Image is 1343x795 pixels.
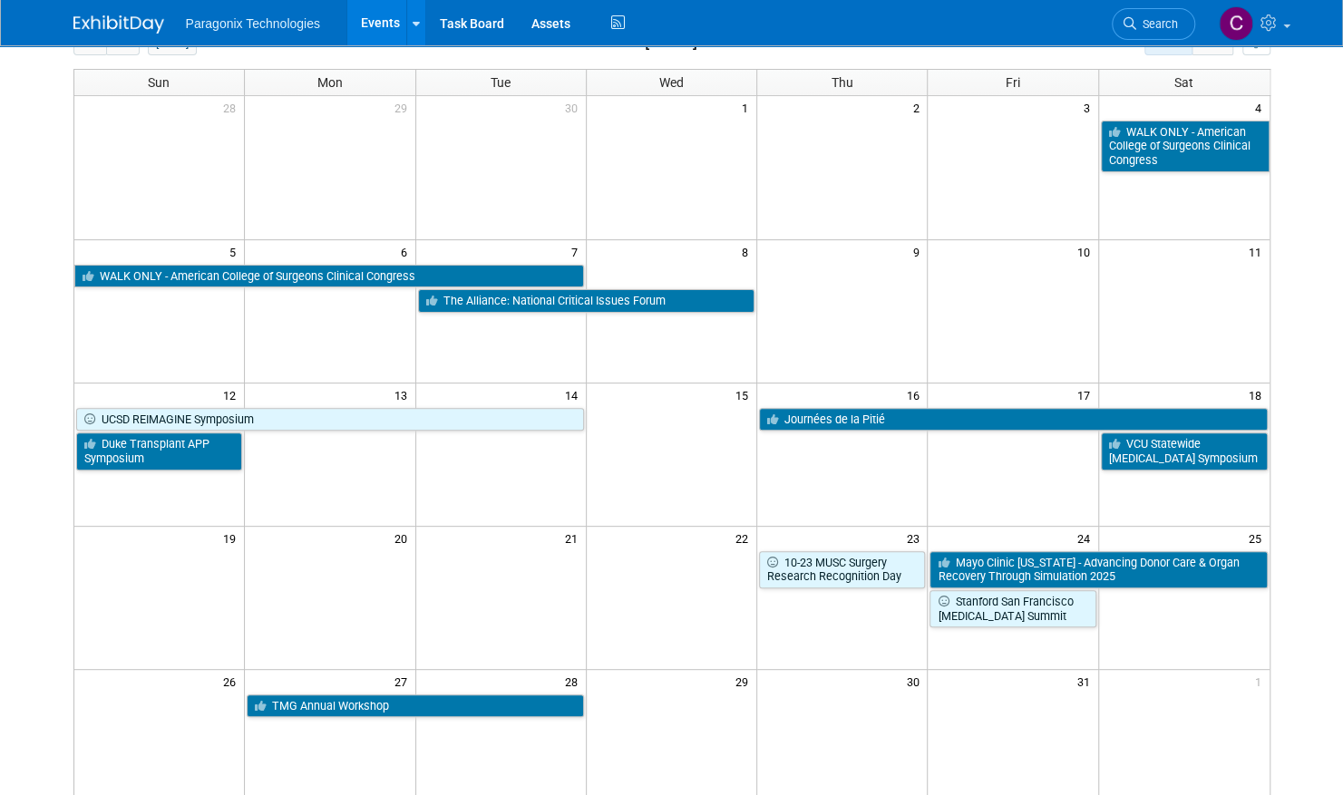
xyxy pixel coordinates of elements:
[393,383,415,406] span: 13
[1112,8,1195,40] a: Search
[76,432,243,470] a: Duke Transplant APP Symposium
[1253,96,1270,119] span: 4
[734,527,756,549] span: 22
[1075,527,1098,549] span: 24
[734,670,756,693] span: 29
[221,383,244,406] span: 12
[1075,383,1098,406] span: 17
[148,75,170,90] span: Sun
[904,527,927,549] span: 23
[734,383,756,406] span: 15
[563,96,586,119] span: 30
[1082,96,1098,119] span: 3
[659,75,684,90] span: Wed
[393,670,415,693] span: 27
[563,527,586,549] span: 21
[1253,670,1270,693] span: 1
[73,15,164,34] img: ExhibitDay
[740,240,756,263] span: 8
[418,289,755,313] a: The Alliance: National Critical Issues Forum
[491,75,511,90] span: Tue
[1174,75,1193,90] span: Sat
[1247,383,1270,406] span: 18
[399,240,415,263] span: 6
[563,383,586,406] span: 14
[832,75,853,90] span: Thu
[221,670,244,693] span: 26
[228,240,244,263] span: 5
[759,408,1267,431] a: Journées de la Pitié
[904,670,927,693] span: 30
[644,32,696,52] h2: [DATE]
[929,551,1267,588] a: Mayo Clinic [US_STATE] - Advancing Donor Care & Organ Recovery Through Simulation 2025
[910,240,927,263] span: 9
[186,16,320,31] span: Paragonix Technologies
[1101,432,1268,470] a: VCU Statewide [MEDICAL_DATA] Symposium
[393,527,415,549] span: 20
[1075,240,1098,263] span: 10
[1247,240,1270,263] span: 11
[76,408,584,431] a: UCSD REIMAGINE Symposium
[317,75,343,90] span: Mon
[569,240,586,263] span: 7
[759,551,925,588] a: 10-23 MUSC Surgery Research Recognition Day
[393,96,415,119] span: 29
[929,590,1095,627] a: Stanford San Francisco [MEDICAL_DATA] Summit
[740,96,756,119] span: 1
[221,96,244,119] span: 28
[910,96,927,119] span: 2
[1247,527,1270,549] span: 25
[1136,17,1178,31] span: Search
[1075,670,1098,693] span: 31
[221,527,244,549] span: 19
[1101,121,1270,172] a: WALK ONLY - American College of Surgeons Clinical Congress
[563,670,586,693] span: 28
[247,694,584,718] a: TMG Annual Workshop
[904,383,927,406] span: 16
[1006,75,1020,90] span: Fri
[1219,6,1253,41] img: Corinne McNamara
[74,265,584,288] a: WALK ONLY - American College of Surgeons Clinical Congress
